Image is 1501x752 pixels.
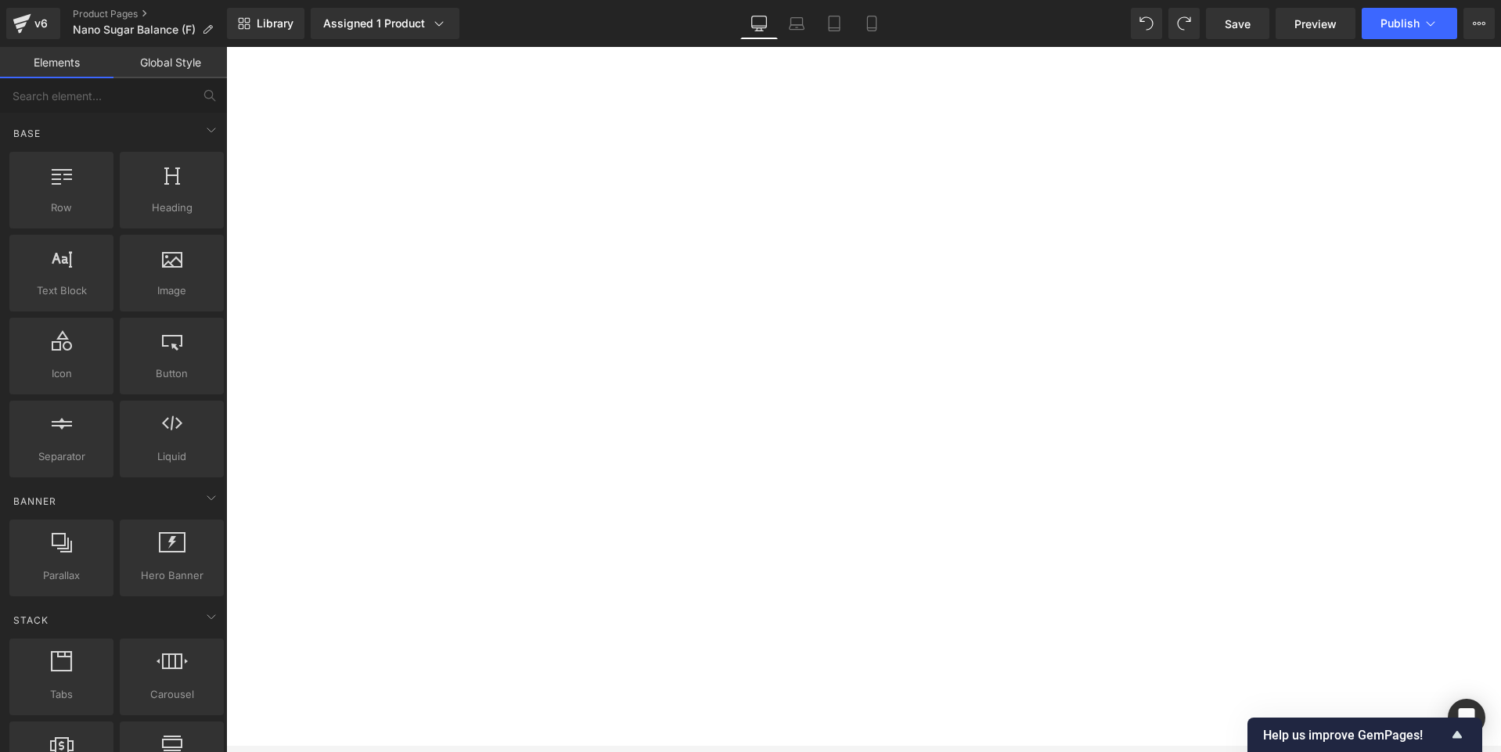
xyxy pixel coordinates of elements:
button: Redo [1168,8,1200,39]
span: Publish [1380,17,1420,30]
button: More [1463,8,1495,39]
div: Open Intercom Messenger [1448,699,1485,736]
span: Liquid [124,448,219,465]
div: v6 [31,13,51,34]
a: New Library [227,8,304,39]
span: Library [257,16,293,31]
button: Publish [1362,8,1457,39]
span: Help us improve GemPages! [1263,728,1448,743]
span: Stack [12,613,50,628]
span: Button [124,365,219,382]
span: Heading [124,200,219,216]
a: v6 [6,8,60,39]
a: Global Style [113,47,227,78]
a: Mobile [853,8,891,39]
span: Nano Sugar Balance (F) [73,23,196,36]
div: Assigned 1 Product [323,16,447,31]
span: Icon [14,365,109,382]
span: Carousel [124,686,219,703]
span: Save [1225,16,1251,32]
span: Base [12,126,42,141]
span: Text Block [14,282,109,299]
span: Row [14,200,109,216]
a: Preview [1276,8,1355,39]
span: Separator [14,448,109,465]
span: Parallax [14,567,109,584]
button: Show survey - Help us improve GemPages! [1263,725,1467,744]
span: Hero Banner [124,567,219,584]
button: Undo [1131,8,1162,39]
span: Banner [12,494,58,509]
a: Tablet [815,8,853,39]
a: Laptop [778,8,815,39]
a: Product Pages [73,8,227,20]
span: Preview [1294,16,1337,32]
span: Image [124,282,219,299]
a: Desktop [740,8,778,39]
span: Tabs [14,686,109,703]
